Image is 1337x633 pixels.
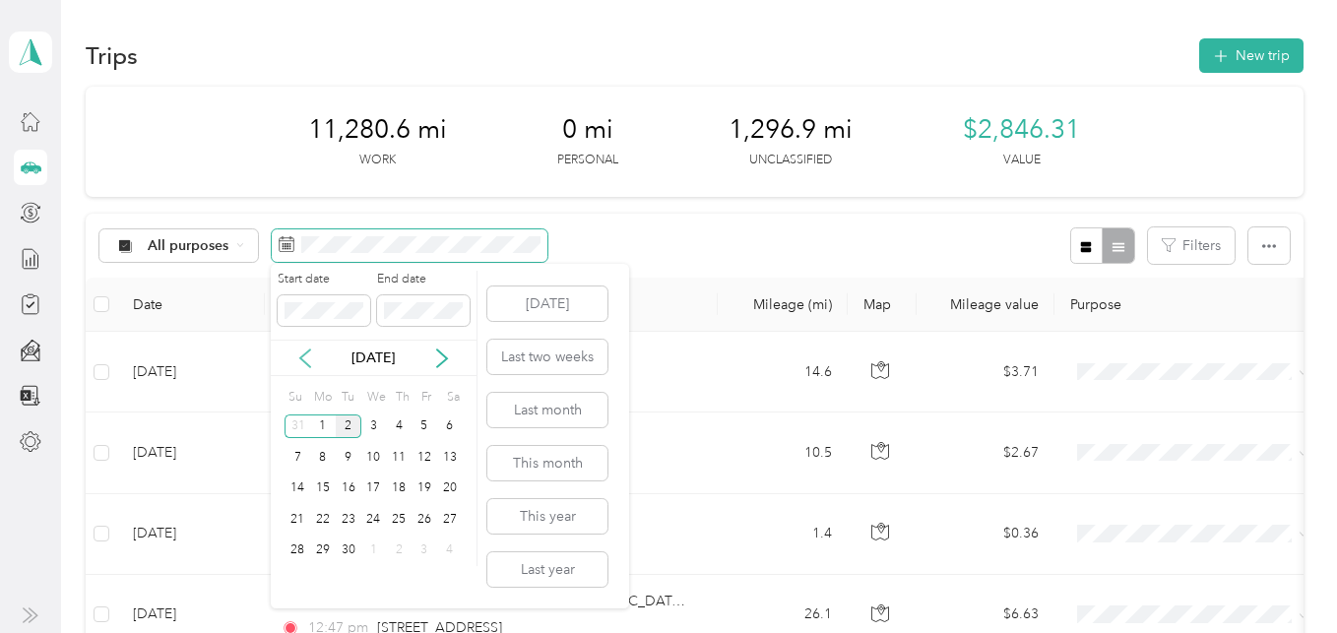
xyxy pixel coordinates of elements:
[310,476,336,501] div: 15
[437,445,463,470] div: 13
[285,414,310,439] div: 31
[412,507,437,532] div: 26
[412,414,437,439] div: 5
[1199,38,1304,73] button: New trip
[373,593,985,609] span: President [PERSON_NAME][GEOGRAPHIC_DATA], [GEOGRAPHIC_DATA], [GEOGRAPHIC_DATA]
[718,412,848,493] td: 10.5
[487,552,607,587] button: Last year
[336,414,361,439] div: 2
[285,538,310,563] div: 28
[336,445,361,470] div: 9
[361,538,387,563] div: 1
[749,152,832,169] p: Unclassified
[718,278,848,332] th: Mileage (mi)
[917,332,1054,412] td: $3.71
[412,445,437,470] div: 12
[412,476,437,501] div: 19
[963,114,1080,146] span: $2,846.31
[361,507,387,532] div: 24
[718,332,848,412] td: 14.6
[437,414,463,439] div: 6
[359,152,396,169] p: Work
[310,507,336,532] div: 22
[310,383,332,411] div: Mo
[386,445,412,470] div: 11
[487,340,607,374] button: Last two weeks
[117,332,265,412] td: [DATE]
[285,507,310,532] div: 21
[487,446,607,480] button: This month
[487,499,607,534] button: This year
[718,494,848,575] td: 1.4
[363,383,386,411] div: We
[336,476,361,501] div: 16
[310,538,336,563] div: 29
[310,414,336,439] div: 1
[1054,278,1330,332] th: Purpose
[386,507,412,532] div: 25
[361,476,387,501] div: 17
[265,278,718,332] th: Locations
[336,507,361,532] div: 23
[557,152,618,169] p: Personal
[418,383,437,411] div: Fr
[1227,523,1337,633] iframe: Everlance-gr Chat Button Frame
[437,507,463,532] div: 27
[308,114,447,146] span: 11,280.6 mi
[562,114,613,146] span: 0 mi
[386,414,412,439] div: 4
[148,239,229,253] span: All purposes
[437,538,463,563] div: 4
[437,476,463,501] div: 20
[444,383,463,411] div: Sa
[278,271,370,288] label: Start date
[848,278,917,332] th: Map
[285,445,310,470] div: 7
[285,383,303,411] div: Su
[339,383,357,411] div: Tu
[487,393,607,427] button: Last month
[487,286,607,321] button: [DATE]
[361,414,387,439] div: 3
[336,538,361,563] div: 30
[285,476,310,501] div: 14
[117,412,265,493] td: [DATE]
[1148,227,1235,264] button: Filters
[332,348,414,368] p: [DATE]
[393,383,412,411] div: Th
[729,114,853,146] span: 1,296.9 mi
[917,494,1054,575] td: $0.36
[917,412,1054,493] td: $2.67
[377,271,470,288] label: End date
[310,445,336,470] div: 8
[117,494,265,575] td: [DATE]
[1003,152,1041,169] p: Value
[386,538,412,563] div: 2
[386,476,412,501] div: 18
[412,538,437,563] div: 3
[917,278,1054,332] th: Mileage value
[361,445,387,470] div: 10
[86,45,138,66] h1: Trips
[117,278,265,332] th: Date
